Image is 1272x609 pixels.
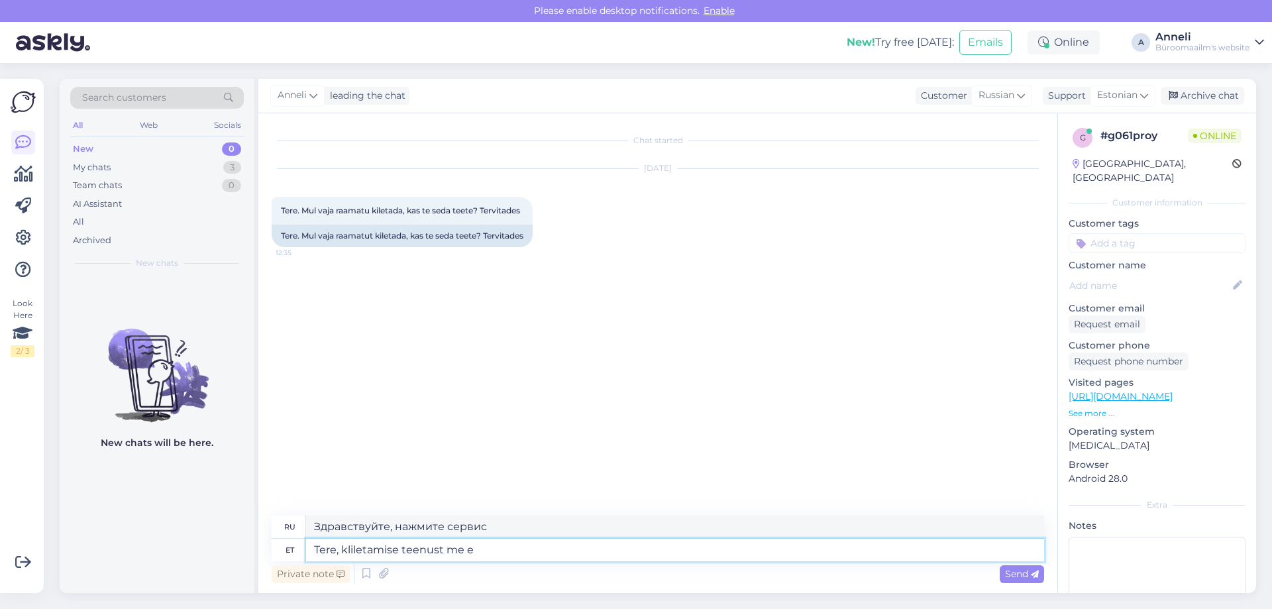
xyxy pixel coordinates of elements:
[73,234,111,247] div: Archived
[272,565,350,583] div: Private note
[1161,87,1244,105] div: Archive chat
[1073,157,1232,185] div: [GEOGRAPHIC_DATA], [GEOGRAPHIC_DATA]
[222,179,241,192] div: 0
[1069,458,1245,472] p: Browser
[272,162,1044,174] div: [DATE]
[306,539,1044,561] textarea: Tere, kliletamise teenust me e
[222,142,241,156] div: 0
[1069,315,1145,333] div: Request email
[73,215,84,229] div: All
[1069,439,1245,453] p: [MEDICAL_DATA]
[73,197,122,211] div: AI Assistant
[1097,88,1138,103] span: Estonian
[70,117,85,134] div: All
[1028,30,1100,54] div: Online
[700,5,739,17] span: Enable
[1132,33,1150,52] div: A
[1069,353,1189,370] div: Request phone number
[325,89,405,103] div: leading the chat
[11,89,36,115] img: Askly Logo
[281,205,520,215] span: Tere. Mul vaja raamatu kiletada, kas te seda teete? Tervitades
[223,161,241,174] div: 3
[101,436,213,450] p: New chats will be here.
[60,305,254,424] img: No chats
[1069,233,1245,253] input: Add a tag
[1069,217,1245,231] p: Customer tags
[306,516,1044,538] textarea: Здравствуйте, нажмите сервис
[11,345,34,357] div: 2 / 3
[276,248,325,258] span: 12:35
[847,36,875,48] b: New!
[137,117,160,134] div: Web
[11,298,34,357] div: Look Here
[1155,32,1264,53] a: AnneliBüroomaailm's website
[1100,128,1188,144] div: # g061proy
[1069,472,1245,486] p: Android 28.0
[73,142,93,156] div: New
[979,88,1014,103] span: Russian
[284,516,295,538] div: ru
[1043,89,1086,103] div: Support
[1069,258,1245,272] p: Customer name
[286,539,294,561] div: et
[1069,376,1245,390] p: Visited pages
[211,117,244,134] div: Socials
[1069,302,1245,315] p: Customer email
[82,91,166,105] span: Search customers
[136,257,178,269] span: New chats
[1069,408,1245,419] p: See more ...
[272,135,1044,146] div: Chat started
[847,34,954,50] div: Try free [DATE]:
[1069,339,1245,353] p: Customer phone
[73,161,111,174] div: My chats
[916,89,967,103] div: Customer
[272,225,533,247] div: Tere. Mul vaja raamatut kiletada, kas te seda teete? Tervitades
[1188,129,1242,143] span: Online
[1069,390,1173,402] a: [URL][DOMAIN_NAME]
[959,30,1012,55] button: Emails
[1080,133,1086,142] span: g
[1069,425,1245,439] p: Operating system
[1069,519,1245,533] p: Notes
[278,88,307,103] span: Anneli
[1155,32,1249,42] div: Anneli
[1069,499,1245,511] div: Extra
[1069,197,1245,209] div: Customer information
[1069,278,1230,293] input: Add name
[1155,42,1249,53] div: Büroomaailm's website
[1005,568,1039,580] span: Send
[73,179,122,192] div: Team chats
